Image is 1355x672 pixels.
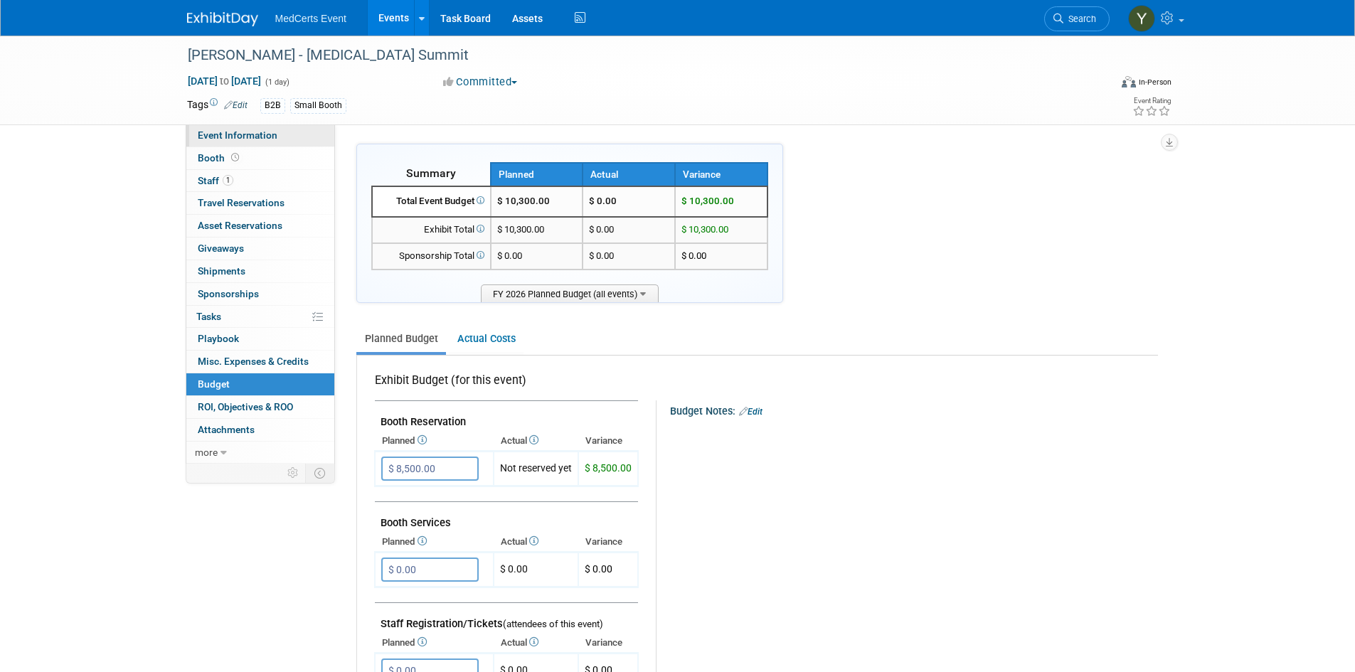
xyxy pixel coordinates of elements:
span: Asset Reservations [198,220,282,231]
td: Tags [187,97,248,114]
a: Event Information [186,124,334,146]
a: Search [1044,6,1110,31]
a: Staff1 [186,170,334,192]
span: $ 10,300.00 [681,196,734,206]
th: Planned [375,633,494,653]
span: Tasks [196,311,221,322]
img: Yenexis Quintana [1128,5,1155,32]
div: Exhibit Budget (for this event) [375,373,632,396]
th: Variance [578,431,638,451]
span: ROI, Objectives & ROO [198,401,293,412]
img: ExhibitDay [187,12,258,26]
a: Misc. Expenses & Credits [186,351,334,373]
span: Attachments [198,424,255,435]
th: Variance [578,532,638,552]
a: Tasks [186,306,334,328]
span: Misc. Expenses & Credits [198,356,309,367]
th: Variance [578,633,638,653]
span: Shipments [198,265,245,277]
span: Staff [198,175,233,186]
span: [DATE] [DATE] [187,75,262,87]
td: Toggle Event Tabs [305,464,334,482]
span: Giveaways [198,242,244,254]
span: (attendees of this event) [503,619,603,629]
span: Playbook [198,333,239,344]
a: Edit [739,407,762,417]
span: Travel Reservations [198,197,285,208]
span: $ 8,500.00 [585,462,632,474]
td: $ 0.00 [583,243,675,270]
span: $ 0.00 [497,250,522,261]
a: Attachments [186,419,334,441]
span: $ 10,300.00 [497,224,544,235]
div: Sponsorship Total [378,250,484,263]
span: Booth [198,152,242,164]
div: [PERSON_NAME] - [MEDICAL_DATA] Summit [183,43,1088,68]
th: Variance [675,163,767,186]
div: Budget Notes: [670,400,1157,419]
span: $ 10,300.00 [681,224,728,235]
th: Actual [494,633,578,653]
button: Committed [438,75,523,90]
td: $ 0.00 [583,186,675,217]
span: Budget [198,378,230,390]
span: Event Information [198,129,277,141]
a: Shipments [186,260,334,282]
div: Total Event Budget [378,195,484,208]
a: ROI, Objectives & ROO [186,396,334,418]
td: Booth Reservation [375,401,638,432]
th: Actual [583,163,675,186]
a: Giveaways [186,238,334,260]
td: Personalize Event Tab Strip [281,464,306,482]
td: $ 0.00 [583,217,675,243]
a: Budget [186,373,334,395]
span: Booth not reserved yet [228,152,242,163]
div: Exhibit Total [378,223,484,237]
span: MedCerts Event [275,13,346,24]
td: Booth Services [375,502,638,533]
div: In-Person [1138,77,1171,87]
div: Event Rating [1132,97,1171,105]
span: $ 10,300.00 [497,196,550,206]
a: Asset Reservations [186,215,334,237]
td: $ 0.00 [494,553,578,587]
span: (1 day) [264,78,289,87]
span: more [195,447,218,458]
div: Event Format [1026,74,1172,95]
a: Edit [224,100,248,110]
a: Sponsorships [186,283,334,305]
div: Small Booth [290,98,346,113]
td: Staff Registration/Tickets [375,603,638,634]
span: $ 0.00 [681,250,706,261]
span: 1 [223,175,233,186]
img: Format-Inperson.png [1122,76,1136,87]
span: $ 0.00 [585,563,612,575]
span: Summary [406,166,456,180]
th: Planned [375,431,494,451]
span: to [218,75,231,87]
span: Sponsorships [198,288,259,299]
a: Playbook [186,328,334,350]
th: Planned [375,532,494,552]
span: FY 2026 Planned Budget (all events) [481,284,659,302]
a: Planned Budget [356,326,446,352]
a: Booth [186,147,334,169]
th: Actual [494,532,578,552]
div: B2B [260,98,285,113]
th: Actual [494,431,578,451]
a: Actual Costs [449,326,524,352]
span: Search [1063,14,1096,24]
td: Not reserved yet [494,452,578,486]
th: Planned [491,163,583,186]
a: Travel Reservations [186,192,334,214]
a: more [186,442,334,464]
